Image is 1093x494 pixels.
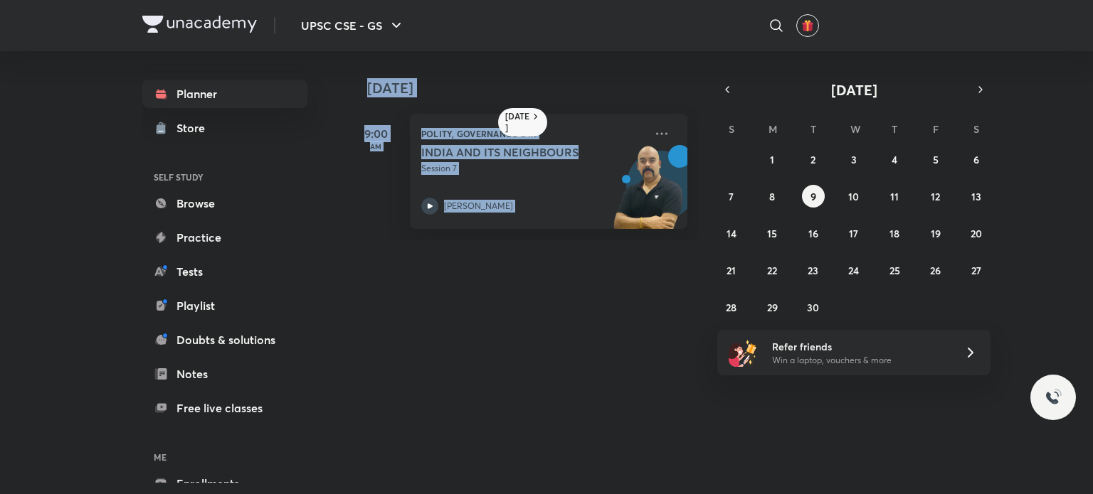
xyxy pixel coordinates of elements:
[727,227,736,240] abbr: September 14, 2025
[971,264,981,277] abbr: September 27, 2025
[142,189,307,218] a: Browse
[761,296,783,318] button: September 29, 2025
[142,394,307,422] a: Free live classes
[924,222,947,245] button: September 19, 2025
[810,122,816,136] abbr: Tuesday
[720,185,743,208] button: September 7, 2025
[831,80,877,100] span: [DATE]
[142,114,307,142] a: Store
[421,145,598,159] h5: INDIA AND ITS NEIGHBOURS
[142,16,257,33] img: Company Logo
[924,148,947,171] button: September 5, 2025
[851,153,857,166] abbr: September 3, 2025
[761,259,783,281] button: September 22, 2025
[807,301,819,314] abbr: September 30, 2025
[965,259,988,281] button: September 27, 2025
[729,338,757,367] img: referral
[924,259,947,281] button: September 26, 2025
[142,165,307,189] h6: SELF STUDY
[737,80,971,100] button: [DATE]
[444,200,513,213] p: [PERSON_NAME]
[802,259,825,281] button: September 23, 2025
[965,148,988,171] button: September 6, 2025
[142,223,307,252] a: Practice
[609,145,687,243] img: unacademy
[726,301,736,314] abbr: September 28, 2025
[843,185,865,208] button: September 10, 2025
[843,148,865,171] button: September 3, 2025
[347,142,404,151] p: AM
[971,190,981,203] abbr: September 13, 2025
[810,190,816,203] abbr: September 9, 2025
[720,296,743,318] button: September 28, 2025
[931,190,940,203] abbr: September 12, 2025
[761,222,783,245] button: September 15, 2025
[796,14,819,37] button: avatar
[849,227,858,240] abbr: September 17, 2025
[850,122,860,136] abbr: Wednesday
[367,80,702,97] h4: [DATE]
[883,222,906,245] button: September 18, 2025
[292,11,413,40] button: UPSC CSE - GS
[843,259,865,281] button: September 24, 2025
[930,264,941,277] abbr: September 26, 2025
[770,153,774,166] abbr: September 1, 2025
[769,122,777,136] abbr: Monday
[769,190,775,203] abbr: September 8, 2025
[933,122,939,136] abbr: Friday
[973,122,979,136] abbr: Saturday
[971,227,982,240] abbr: September 20, 2025
[1045,389,1062,406] img: ttu
[931,227,941,240] abbr: September 19, 2025
[892,153,897,166] abbr: September 4, 2025
[727,264,736,277] abbr: September 21, 2025
[892,122,897,136] abbr: Thursday
[767,264,777,277] abbr: September 22, 2025
[890,190,899,203] abbr: September 11, 2025
[729,190,734,203] abbr: September 7, 2025
[883,148,906,171] button: September 4, 2025
[810,153,815,166] abbr: September 2, 2025
[889,227,899,240] abbr: September 18, 2025
[767,301,778,314] abbr: September 29, 2025
[801,19,814,32] img: avatar
[802,185,825,208] button: September 9, 2025
[808,227,818,240] abbr: September 16, 2025
[965,222,988,245] button: September 20, 2025
[965,185,988,208] button: September 13, 2025
[505,111,530,134] h6: [DATE]
[761,185,783,208] button: September 8, 2025
[421,125,645,142] p: Polity, Governance & IR
[802,296,825,318] button: September 30, 2025
[843,222,865,245] button: September 17, 2025
[720,222,743,245] button: September 14, 2025
[142,291,307,320] a: Playlist
[802,222,825,245] button: September 16, 2025
[883,259,906,281] button: September 25, 2025
[973,153,979,166] abbr: September 6, 2025
[720,259,743,281] button: September 21, 2025
[802,148,825,171] button: September 2, 2025
[142,445,307,469] h6: ME
[848,264,859,277] abbr: September 24, 2025
[883,185,906,208] button: September 11, 2025
[889,264,900,277] abbr: September 25, 2025
[142,360,307,388] a: Notes
[761,148,783,171] button: September 1, 2025
[924,185,947,208] button: September 12, 2025
[772,339,947,354] h6: Refer friends
[347,125,404,142] h5: 9:00
[421,162,645,175] p: Session 7
[142,80,307,108] a: Planner
[142,326,307,354] a: Doubts & solutions
[808,264,818,277] abbr: September 23, 2025
[767,227,777,240] abbr: September 15, 2025
[176,119,213,136] div: Store
[848,190,859,203] abbr: September 10, 2025
[142,257,307,286] a: Tests
[933,153,939,166] abbr: September 5, 2025
[142,16,257,36] a: Company Logo
[729,122,734,136] abbr: Sunday
[772,354,947,367] p: Win a laptop, vouchers & more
